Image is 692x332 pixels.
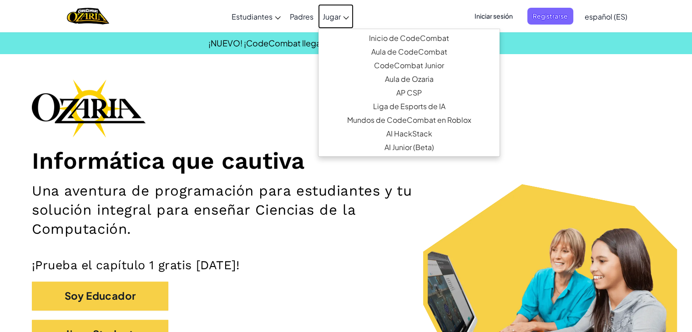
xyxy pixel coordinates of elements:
[585,12,627,21] span: español (ES)
[32,257,660,272] p: ¡Prueba el capítulo 1 gratis [DATE]!
[527,8,573,25] button: Registrarse
[580,4,632,29] a: español (ES)
[318,86,500,100] a: AP CSPRespaldado por la Junta Universitaria, nuestro plan de estudios AP CSP ofrece herramientas ...
[318,113,500,127] a: Mundos de CodeCombat en RobloxEste MMORPG enseña a programar en Lua y proporciona una plataforma ...
[469,8,518,25] button: Iniciar sesión
[318,127,500,141] a: AI HackStackLa primera herramienta de IA generativa específicamente creada para los nuevos en IA ...
[32,181,453,239] h2: Una aventura de programación para estudiantes y tu solución integral para enseñar Ciencias de la ...
[67,7,109,25] a: Ozaria by CodeCombat logo
[32,282,168,310] button: Soy Educador
[67,7,109,25] img: Home
[318,72,500,86] a: Aula de OzariaUna narrativa encantadora de aventura de codificación que establece los fundamentos...
[32,146,660,175] h1: Informática que cautiva
[208,38,417,48] span: ¡NUEVO! ¡CodeCombat llega a [GEOGRAPHIC_DATA]!
[32,79,146,137] img: Ozaria branding logo
[318,4,354,29] a: Jugar
[323,12,341,21] span: Jugar
[318,59,500,72] a: CodeCombat JuniorNuestro plan de estudios insignia para K-5 presenta una progresión de niveles de...
[318,31,500,45] a: Inicio de CodeCombatCon acceso a los 530 niveles y características exclusivas como mascotas, obje...
[232,12,273,21] span: Estudiantes
[318,100,500,113] a: Liga de Esports de IAUna plataforma de esports de codificación competitiva épica que fomenta la p...
[318,141,500,154] a: AI Junior (Beta)Introduce AI generativo multimodal en una plataforma simple e intuitiva diseñada ...
[285,4,318,29] a: Padres
[318,45,500,59] a: Aula de CodeCombat
[227,4,285,29] a: Estudiantes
